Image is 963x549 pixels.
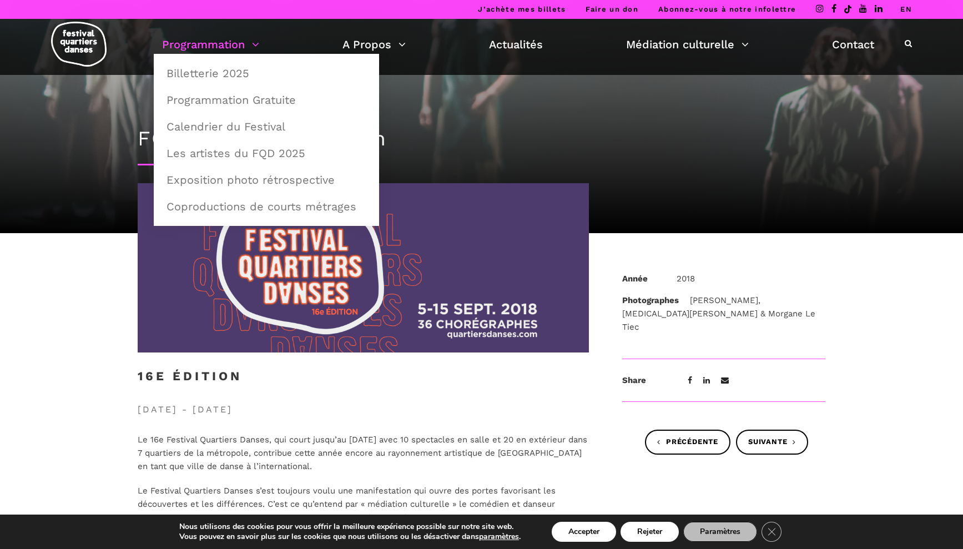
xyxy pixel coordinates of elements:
button: Rejeter [621,522,679,542]
span: [DATE] - [DATE] [138,402,589,417]
a: Programmation [162,35,259,54]
a: Calendrier du Festival [160,114,373,139]
a: Actualités [489,35,543,54]
span: 2018 [677,274,695,284]
span: PRÉCÉDENTE [657,436,718,448]
p: Nous utilisons des cookies pour vous offrir la meilleure expérience possible sur notre site web. [179,522,521,532]
a: Contact [832,35,874,54]
a: Médiation culturelle [626,35,749,54]
a: Faire un don [586,5,638,13]
a: Abonnez-vous à notre infolettre [658,5,796,13]
a: PRÉCÉDENTE [645,430,730,455]
button: Paramètres [683,522,757,542]
span: Année [622,272,665,285]
a: EN [900,5,912,13]
span: Share [622,374,665,387]
h1: FQD 2018 : 16e édition [138,127,826,151]
a: A Propos [342,35,406,54]
h4: 16e édition [138,369,242,397]
a: Billetterie 2025 [160,61,373,86]
span: Le 16e Festival Quartiers Danses, qui court jusqu’au [DATE] avec 10 spectacles en salle et 20 en ... [138,435,587,471]
button: Accepter [552,522,616,542]
span: [PERSON_NAME], [MEDICAL_DATA][PERSON_NAME] & Morgane Le Tiec [622,295,815,332]
a: Les artistes du FQD 2025 [160,140,373,166]
a: Exposition photo rétrospective [160,167,373,193]
p: Vous pouvez en savoir plus sur les cookies que nous utilisons ou les désactiver dans . [179,532,521,542]
a: J’achète mes billets [478,5,566,13]
span: Photographes [622,294,679,307]
button: Close GDPR Cookie Banner [762,522,782,542]
a: Programmation Gratuite [160,87,373,113]
img: logo-fqd-med [51,22,107,67]
a: SUIVANTE [736,430,808,455]
button: paramètres [479,532,519,542]
a: Coproductions de courts métrages [160,194,373,219]
span: SUIVANTE [748,436,796,448]
span: Le Festival Quartiers Danses s’est toujours voulu une manifestation qui ouvre des portes favorisa... [138,486,556,522]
